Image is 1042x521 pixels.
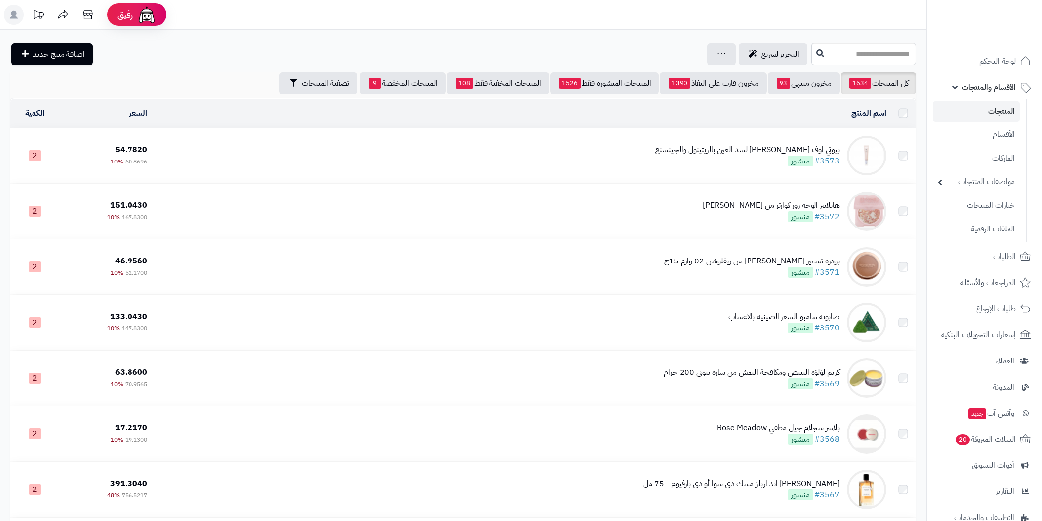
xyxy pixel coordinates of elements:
span: 10% [111,435,123,444]
a: إشعارات التحويلات البنكية [933,323,1036,347]
a: المنتجات [933,101,1020,122]
a: اسم المنتج [851,107,886,119]
img: صابونة شامبو الشعر الصينية بالاعشاب [847,303,886,342]
span: 391.3040 [110,478,147,489]
span: منشور [788,378,813,389]
a: #3570 [814,322,840,334]
a: الطلبات [933,245,1036,268]
a: أدوات التسويق [933,454,1036,477]
span: 63.8600 [115,366,147,378]
span: 147.8300 [122,324,147,333]
img: كريم لؤلؤه التبيض ومكافحة النمش من ساره بيوتي 200 جرام [847,358,886,398]
span: أدوات التسويق [972,458,1014,472]
span: 19.1300 [125,435,147,444]
a: كل المنتجات1634 [841,72,916,94]
a: الكمية [25,107,45,119]
a: #3572 [814,211,840,223]
span: 46.9560 [115,255,147,267]
button: تصفية المنتجات [279,72,357,94]
a: المدونة [933,375,1036,399]
span: 2 [29,484,41,495]
span: جديد [968,408,986,419]
span: الطلبات [993,250,1016,263]
span: 54.7820 [115,144,147,156]
span: 10% [107,324,120,333]
span: 2 [29,317,41,328]
img: فان كليف اند اربلز مسك دي سوا أو دي بارفيوم - 75 مل [847,470,886,509]
span: إشعارات التحويلات البنكية [941,328,1016,342]
span: 20 [956,434,970,445]
a: مخزون منتهي93 [768,72,840,94]
span: 17.2170 [115,422,147,434]
a: الأقسام [933,124,1020,145]
a: #3568 [814,433,840,445]
span: 10% [111,380,123,389]
img: logo-2.png [975,26,1033,47]
span: منشور [788,434,813,445]
span: 9 [369,78,381,89]
span: منشور [788,267,813,278]
a: #3571 [814,266,840,278]
a: لوحة التحكم [933,49,1036,73]
a: مواصفات المنتجات [933,171,1020,193]
span: العملاء [995,354,1014,368]
span: 70.9565 [125,380,147,389]
span: منشور [788,489,813,500]
span: 10% [111,157,123,166]
div: هايلايتر الوجه روز كوارتز من [PERSON_NAME] [703,200,840,211]
span: 1526 [559,78,581,89]
span: لوحة التحكم [979,54,1016,68]
span: 10% [107,213,120,222]
img: هايلايتر الوجه روز كوارتز من هدى بيوتي [847,192,886,231]
div: بودرة تسمير [PERSON_NAME] من ريفلوشن 02 وارم 15ج [664,256,840,267]
img: بلاشر شجلام جيل مطفي Rose Meadow [847,414,886,454]
span: 1634 [849,78,871,89]
a: التحرير لسريع [739,43,807,65]
a: المراجعات والأسئلة [933,271,1036,294]
span: طلبات الإرجاع [976,302,1016,316]
img: ai-face.png [137,5,157,25]
span: 108 [456,78,473,89]
span: 2 [29,150,41,161]
a: #3567 [814,489,840,501]
div: كريم لؤلؤه التبيض ومكافحة النمش من ساره بيوتي 200 جرام [664,367,840,378]
span: السلات المتروكة [955,432,1016,446]
a: المنتجات المخفضة9 [360,72,446,94]
img: بودرة تسمير ميجا برونزر من ريفلوشن 02 وارم 15ج [847,247,886,287]
a: طلبات الإرجاع [933,297,1036,321]
a: #3573 [814,155,840,167]
div: بيوتي اوف [PERSON_NAME] لشد العين بالريتينول والجينسنغ [655,144,840,156]
span: 167.8300 [122,213,147,222]
span: 52.1700 [125,268,147,277]
a: #3569 [814,378,840,390]
span: منشور [788,211,813,222]
span: 2 [29,373,41,384]
span: وآتس آب [967,406,1014,420]
a: العملاء [933,349,1036,373]
span: 2 [29,206,41,217]
span: 60.8696 [125,157,147,166]
span: 2 [29,261,41,272]
span: الأقسام والمنتجات [962,80,1016,94]
div: صابونة شامبو الشعر الصينية بالاعشاب [728,311,840,323]
a: تحديثات المنصة [26,5,51,27]
a: خيارات المنتجات [933,195,1020,216]
a: مخزون قارب على النفاذ1390 [660,72,767,94]
img: بيوتي اوف جوسون كريم لشد العين بالريتينول والجينسنغ [847,136,886,175]
a: السعر [129,107,147,119]
span: المراجعات والأسئلة [960,276,1016,290]
a: الملفات الرقمية [933,219,1020,240]
div: [PERSON_NAME] اند اربلز مسك دي سوا أو دي بارفيوم - 75 مل [643,478,840,489]
span: 756.5217 [122,491,147,500]
span: 133.0430 [110,311,147,323]
a: اضافة منتج جديد [11,43,93,65]
span: رفيق [117,9,133,21]
span: التقارير [996,485,1014,498]
span: 93 [777,78,790,89]
a: التقارير [933,480,1036,503]
a: المنتجات المنشورة فقط1526 [550,72,659,94]
a: الماركات [933,148,1020,169]
span: 10% [111,268,123,277]
span: المدونة [993,380,1014,394]
span: تصفية المنتجات [302,77,349,89]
